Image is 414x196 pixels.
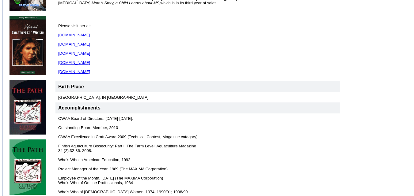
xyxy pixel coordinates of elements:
[58,60,90,65] a: [DOMAIN_NAME]
[9,11,10,14] img: shim.gif
[58,116,198,194] font: OWAA Board of Directors. [DATE]-[DATE]. Outstanding Board Member, 2010 OWAA Excellence in Craft A...
[58,95,148,100] font: [GEOGRAPHIC_DATA], IN [GEOGRAPHIC_DATA]
[9,75,10,78] img: shim.gif
[9,80,46,134] img: 48609.jpg
[9,139,46,195] img: 53906.jpg
[58,33,90,37] a: [DOMAIN_NAME]
[216,1,218,5] i: .
[58,42,90,46] a: [DOMAIN_NAME]
[9,16,46,75] img: 77810.jpg
[58,69,90,74] a: [DOMAIN_NAME]
[58,51,90,56] a: [DOMAIN_NAME]
[58,84,84,89] font: Birth Place
[9,135,10,138] img: shim.gif
[58,105,101,110] font: Accomplishments
[92,1,161,5] i: Mom’s Story, a Child Learns about MS,
[58,24,337,28] div: Please visit her at:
